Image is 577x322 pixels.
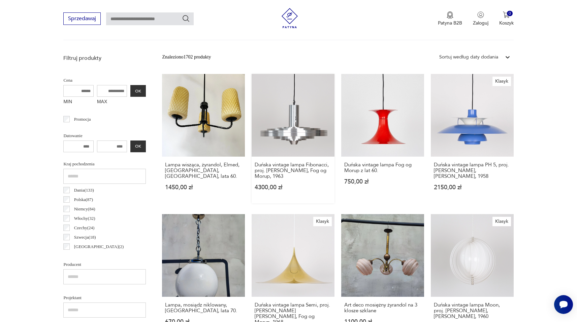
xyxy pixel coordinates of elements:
p: Czechy ( 24 ) [74,224,95,232]
h3: Lampa wisząca, żyrandol, Elmed, [GEOGRAPHIC_DATA], [GEOGRAPHIC_DATA], lata 60. [165,162,242,179]
a: Sprzedawaj [63,17,101,22]
button: Zaloguj [473,11,488,26]
a: Duńska vintage lampa Fibonacci, proj. Sophus Frandsen, Fog og Morup, 1963Duńska vintage lampa Fib... [252,74,334,203]
button: Sprzedawaj [63,12,101,25]
a: Duńska vintage lampa Fog og Morup z lat 60.Duńska vintage lampa Fog og Morup z lat 60.750,00 zł [341,74,424,203]
div: Znaleziono 1702 produkty [162,53,211,61]
button: OK [130,140,146,152]
iframe: Smartsupp widget button [554,295,573,314]
img: Ikona medalu [447,11,453,19]
h3: Duńska vintage lampa Fog og Morup z lat 60. [344,162,421,173]
div: 0 [507,11,513,16]
p: Cena [63,77,146,84]
a: KlasykDuńska vintage lampa PH 5, proj. Poul Henningsen, Louis Poulsen, 1958Duńska vintage lampa P... [431,74,514,203]
h3: Lampa, mosiądz niklowany, [GEOGRAPHIC_DATA], lata 70. [165,302,242,314]
p: Polska ( 87 ) [74,196,93,203]
label: MAX [97,97,127,108]
p: Filtruj produkty [63,54,146,62]
p: Producent [63,261,146,268]
div: Sortuj według daty dodania [439,53,498,61]
img: Ikona koszyka [503,11,510,18]
p: Patyna B2B [438,20,462,26]
p: Szwecja ( 18 ) [74,234,96,241]
button: Patyna B2B [438,11,462,26]
p: Zaloguj [473,20,488,26]
button: 0Koszyk [499,11,514,26]
p: 2150,00 zł [434,185,511,190]
h3: Art deco mosiężny żyrandol na 3 klosze szklane [344,302,421,314]
button: Szukaj [182,14,190,23]
p: Promocja [74,116,91,123]
h3: Duńska vintage lampa PH 5, proj. [PERSON_NAME], [PERSON_NAME], 1958 [434,162,511,179]
p: Datowanie [63,132,146,139]
h3: Duńska vintage lampa Fibonacci, proj. [PERSON_NAME], Fog og Morup, 1963 [255,162,331,179]
p: Projektant [63,294,146,301]
button: OK [130,85,146,97]
p: Niemcy ( 84 ) [74,205,95,213]
p: [GEOGRAPHIC_DATA] ( 2 ) [74,252,124,260]
p: 1450,00 zł [165,185,242,190]
img: Patyna - sklep z meblami i dekoracjami vintage [280,8,300,28]
p: 750,00 zł [344,179,421,185]
p: Włochy ( 32 ) [74,215,95,222]
h3: Duńska vintage lampa Moon, proj. [PERSON_NAME], [PERSON_NAME], 1960 [434,302,511,319]
p: [GEOGRAPHIC_DATA] ( 2 ) [74,243,124,250]
a: Ikona medaluPatyna B2B [438,11,462,26]
p: 4300,00 zł [255,185,331,190]
p: Kraj pochodzenia [63,160,146,168]
p: Koszyk [499,20,514,26]
label: MIN [63,97,94,108]
p: Dania ( 133 ) [74,187,94,194]
img: Ikonka użytkownika [477,11,484,18]
a: Lampa wisząca, żyrandol, Elmed, Zabrze, Polska, lata 60.Lampa wisząca, żyrandol, Elmed, [GEOGRAPH... [162,74,245,203]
